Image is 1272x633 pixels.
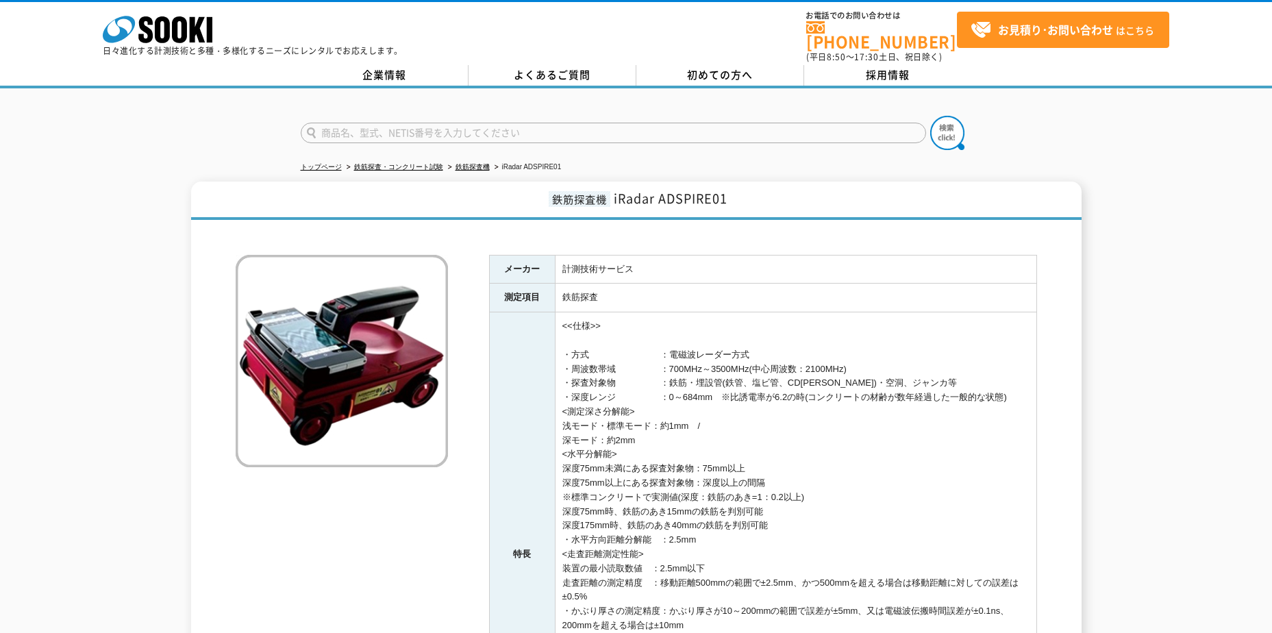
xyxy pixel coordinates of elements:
a: 鉄筋探査・コンクリート試験 [354,163,443,171]
strong: お見積り･お問い合わせ [998,21,1113,38]
span: 初めての方へ [687,67,753,82]
a: 採用情報 [804,65,972,86]
span: (平日 ～ 土日、祝日除く) [806,51,942,63]
span: iRadar ADSPIRE01 [614,189,727,208]
td: 計測技術サービス [555,255,1036,284]
span: 8:50 [827,51,846,63]
span: 17:30 [854,51,879,63]
td: 鉄筋探査 [555,284,1036,312]
span: 鉄筋探査機 [549,191,610,207]
img: btn_search.png [930,116,964,150]
a: 初めての方へ [636,65,804,86]
th: メーカー [489,255,555,284]
li: iRadar ADSPIRE01 [492,160,562,175]
span: はこちら [971,20,1154,40]
a: トップページ [301,163,342,171]
th: 測定項目 [489,284,555,312]
a: 企業情報 [301,65,469,86]
a: 鉄筋探査機 [456,163,490,171]
a: お見積り･お問い合わせはこちら [957,12,1169,48]
a: [PHONE_NUMBER] [806,21,957,49]
input: 商品名、型式、NETIS番号を入力してください [301,123,926,143]
span: お電話でのお問い合わせは [806,12,957,20]
p: 日々進化する計測技術と多種・多様化するニーズにレンタルでお応えします。 [103,47,403,55]
a: よくあるご質問 [469,65,636,86]
img: iRadar ADSPIRE01 [236,255,448,467]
